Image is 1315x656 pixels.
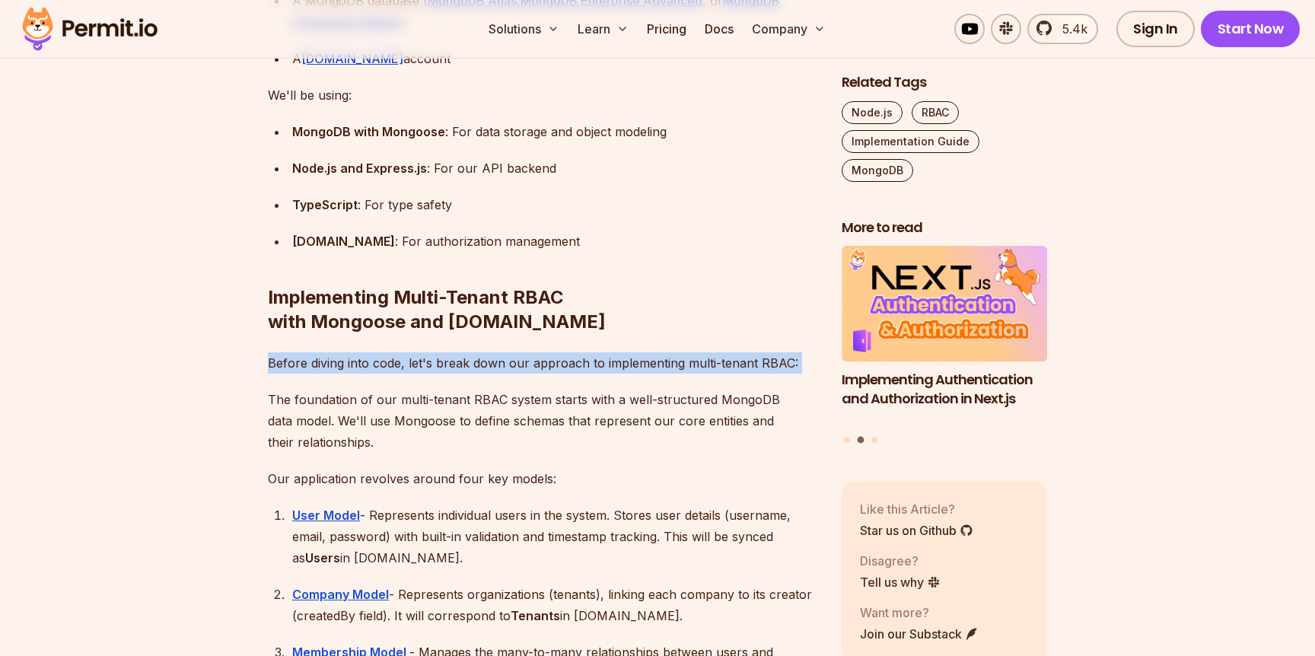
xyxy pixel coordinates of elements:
[860,521,973,540] a: Star us on Github
[1116,11,1195,47] a: Sign In
[842,159,913,182] a: MongoDB
[842,73,1047,92] h2: Related Tags
[860,500,973,518] p: Like this Article?
[268,225,817,334] h2: Implementing Multi-Tenant RBAC with Mongoose and [DOMAIN_NAME]
[511,608,560,623] strong: Tenants
[572,14,635,44] button: Learn
[292,505,817,568] div: - Represents individual users in the system. Stores user details (username, email, password) with...
[292,158,817,179] div: : For our API backend
[292,161,427,176] strong: Node.js and Express.js
[292,121,817,142] div: : For data storage and object modeling
[292,197,358,212] strong: TypeScript
[641,14,693,44] a: Pricing
[699,14,740,44] a: Docs
[842,101,903,124] a: Node.js
[842,247,1047,428] li: 2 of 3
[292,124,445,139] strong: MongoDB with Mongoose
[292,194,817,215] div: : For type safety
[268,389,817,453] p: The foundation of our multi-tenant RBAC system starts with a well-structured MongoDB data model. ...
[292,508,360,523] a: User Model
[844,437,850,443] button: Go to slide 1
[1201,11,1301,47] a: Start Now
[842,371,1047,409] h3: Implementing Authentication and Authorization in Next.js
[1053,20,1087,38] span: 5.4k
[1027,14,1098,44] a: 5.4k
[860,573,941,591] a: Tell us why
[871,437,877,443] button: Go to slide 3
[842,247,1047,362] img: Implementing Authentication and Authorization in Next.js
[305,550,340,565] strong: Users
[860,603,979,622] p: Want more?
[912,101,959,124] a: RBAC
[292,587,389,602] a: Company Model
[842,247,1047,428] a: Implementing Authentication and Authorization in Next.jsImplementing Authentication and Authoriza...
[860,552,941,570] p: Disagree?
[292,234,395,249] strong: [DOMAIN_NAME]
[292,231,817,252] div: : For authorization management
[268,352,817,374] p: Before diving into code, let's break down our approach to implementing multi-tenant RBAC:
[842,130,979,153] a: Implementation Guide
[268,468,817,489] p: Our application revolves around four key models:
[842,218,1047,237] h2: More to read
[268,84,817,106] p: We'll be using:
[842,247,1047,446] div: Posts
[292,584,817,626] div: - Represents organizations (tenants), linking each company to its creator (createdBy field). It w...
[15,3,164,55] img: Permit logo
[746,14,832,44] button: Company
[301,51,403,66] a: [DOMAIN_NAME]
[482,14,565,44] button: Solutions
[292,48,817,69] div: A account
[860,625,979,643] a: Join our Substack
[858,437,864,444] button: Go to slide 2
